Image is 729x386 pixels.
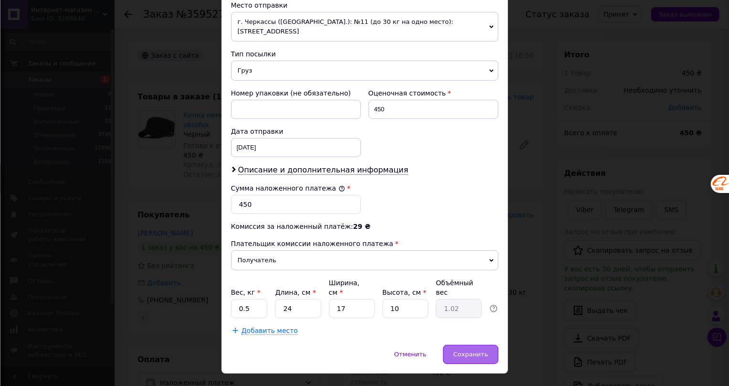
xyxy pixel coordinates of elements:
span: Плательщик комиссии наложенного платежа [231,240,393,247]
span: Описание и дополнительная информация [238,165,409,175]
label: Высота, см [382,289,426,296]
span: Тип посылки [231,50,276,58]
div: Дата отправки [231,127,361,136]
span: Сохранить [453,351,488,358]
label: Сумма наложенного платежа [231,184,345,192]
div: Комиссия за наложенный платёж: [231,222,498,231]
div: Оценочная стоимость [369,88,498,98]
label: Длина, см [275,289,316,296]
span: 29 ₴ [353,223,370,230]
div: Объёмный вес [436,278,482,297]
span: Место отправки [231,1,288,9]
div: Номер упаковки (не обязательно) [231,88,361,98]
span: Добавить место [242,327,298,335]
label: Вес, кг [231,289,261,296]
span: Груз [231,61,498,81]
span: Отменить [394,351,427,358]
span: Получатель [231,250,498,270]
span: г. Черкассы ([GEOGRAPHIC_DATA].): №11 (до 30 кг на одно место): [STREET_ADDRESS] [231,12,498,42]
label: Ширина, см [329,279,359,296]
